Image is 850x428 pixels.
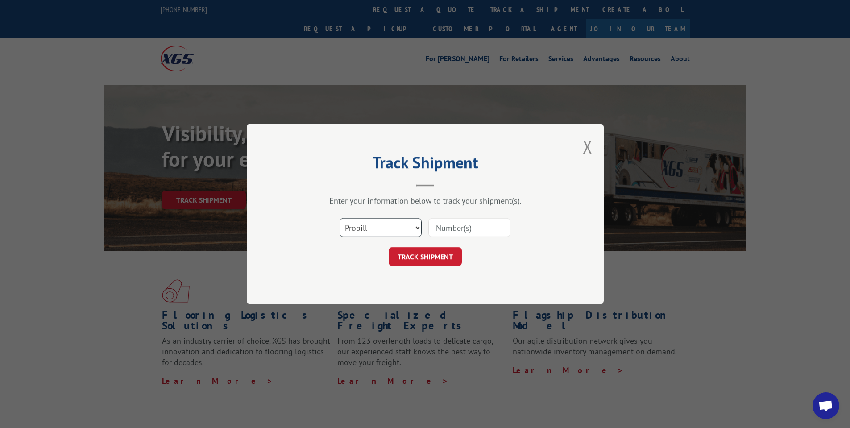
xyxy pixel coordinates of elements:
[291,195,559,206] div: Enter your information below to track your shipment(s).
[291,156,559,173] h2: Track Shipment
[389,247,462,266] button: TRACK SHIPMENT
[428,218,510,237] input: Number(s)
[813,392,839,419] div: Open chat
[583,135,593,158] button: Close modal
